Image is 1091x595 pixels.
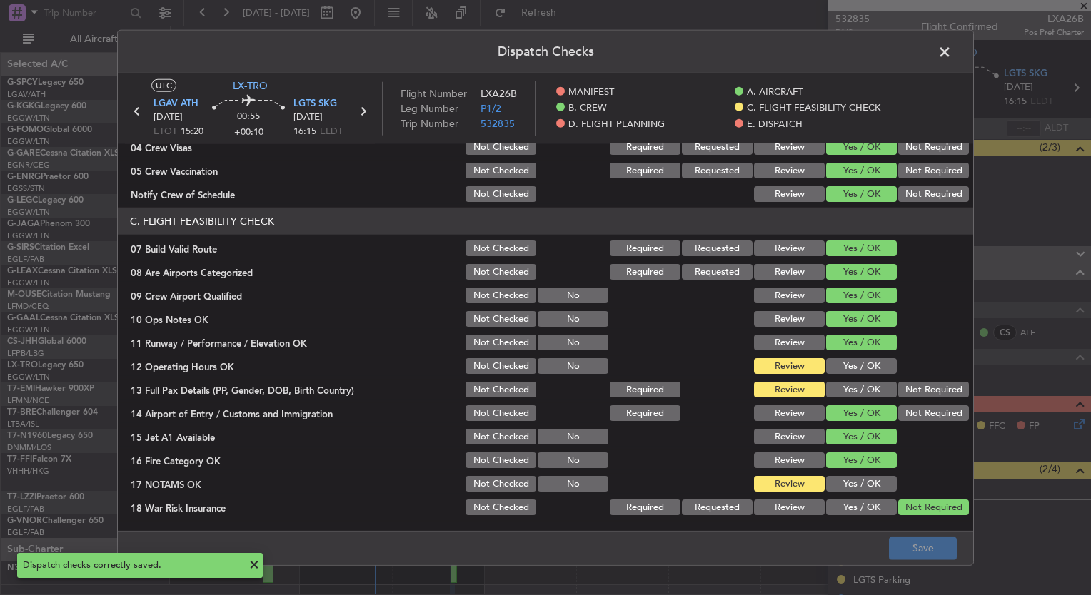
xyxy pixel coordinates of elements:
[898,382,969,397] button: Not Required
[826,288,897,303] button: Yes / OK
[826,335,897,350] button: Yes / OK
[826,311,897,327] button: Yes / OK
[898,499,969,515] button: Not Required
[826,429,897,444] button: Yes / OK
[23,559,241,573] div: Dispatch checks correctly saved.
[898,405,969,421] button: Not Required
[826,163,897,178] button: Yes / OK
[826,240,897,256] button: Yes / OK
[118,31,973,73] header: Dispatch Checks
[747,101,880,116] span: C. FLIGHT FEASIBILITY CHECK
[898,186,969,202] button: Not Required
[898,163,969,178] button: Not Required
[826,139,897,155] button: Yes / OK
[826,186,897,202] button: Yes / OK
[826,358,897,374] button: Yes / OK
[898,139,969,155] button: Not Required
[826,452,897,468] button: Yes / OK
[826,476,897,492] button: Yes / OK
[826,382,897,397] button: Yes / OK
[826,405,897,421] button: Yes / OK
[826,264,897,280] button: Yes / OK
[826,499,897,515] button: Yes / OK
